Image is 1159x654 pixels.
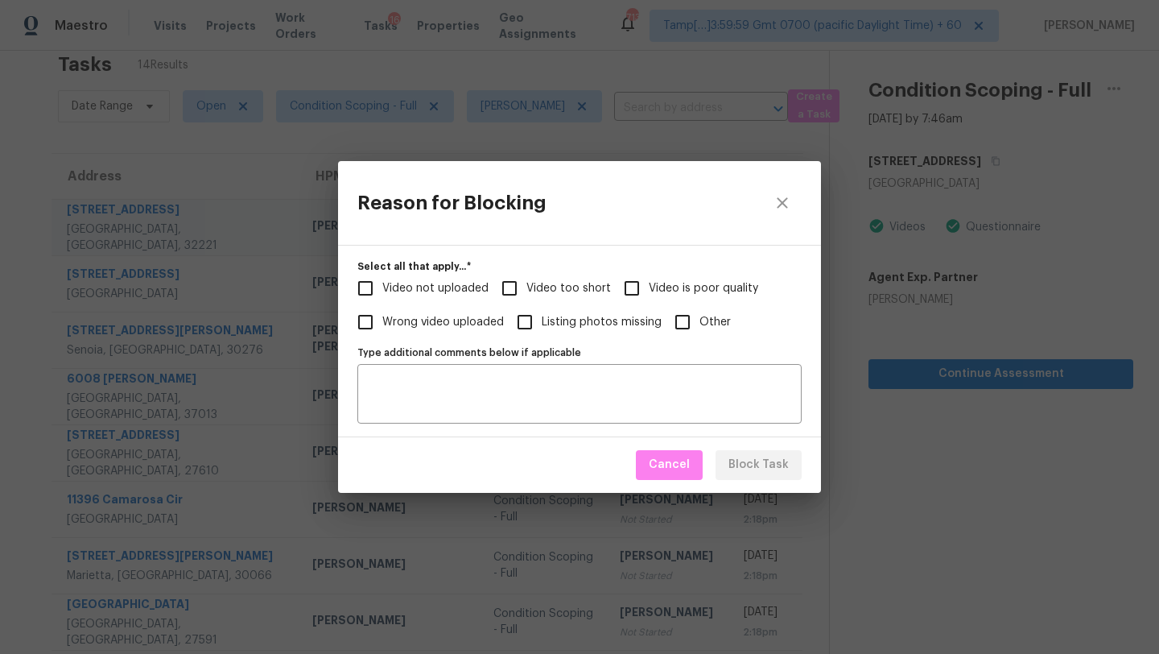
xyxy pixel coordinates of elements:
span: Other [666,305,699,339]
button: Cancel [636,450,703,480]
button: close [763,184,802,222]
span: Video too short [493,271,526,305]
span: Cancel [649,455,690,475]
span: Listing photos missing [542,314,662,331]
label: Type additional comments below if applicable [357,348,802,358]
span: Other [699,314,731,331]
span: Video too short [526,280,611,297]
label: Select all that apply... [357,262,802,271]
span: Listing photos missing [508,305,542,339]
span: Wrong video uploaded [382,314,504,331]
span: Video not uploaded [382,280,489,297]
div: Additional Comments [357,341,802,424]
h3: Reason for Blocking [357,192,547,214]
span: Wrong video uploaded [349,305,382,339]
span: Video is poor quality [615,271,649,305]
span: Video not uploaded [349,271,382,305]
span: Video is poor quality [649,280,758,297]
